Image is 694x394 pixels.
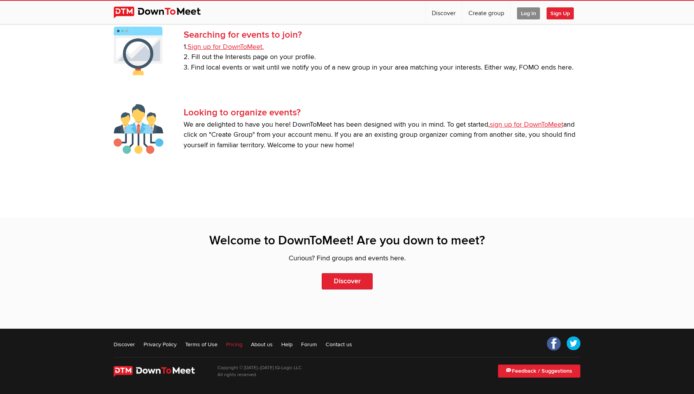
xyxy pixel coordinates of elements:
[185,340,217,348] a: Terms of Use
[490,120,563,129] a: sign up for DownToMeet
[322,273,373,289] a: Discover
[188,43,264,51] a: Sign up for DownToMeet.
[114,366,206,377] img: DownToMeet
[257,373,263,377] span: 21st
[517,7,540,19] span: Log In
[184,120,580,151] p: We are delighted to have you here! DownToMeet has been designed with you in mind. To get started,...
[184,28,580,42] h3: Searching for events to join?
[114,233,580,249] h2: Welcome to DownToMeet! Are you down to meet?
[184,106,580,120] h3: Looking to organize events?
[326,340,352,348] a: Contact us
[144,340,177,348] a: Privacy Policy
[217,364,303,378] p: Copyright © [DATE]–[DATE] IQ-Logic LLC. All rights reserved.
[251,340,273,348] a: About us
[566,336,580,350] a: Twitter
[226,340,242,348] a: Pricing
[281,340,293,348] a: Help
[301,340,317,348] a: Forum
[511,1,546,24] a: Log In
[547,7,574,19] span: Sign Up
[498,364,580,378] a: Feedback / Suggestions
[462,1,510,24] a: Create group
[547,1,580,24] a: Sign Up
[114,253,580,264] p: Curious? Find groups and events here.
[426,1,462,24] a: Discover
[114,340,135,348] a: Discover
[114,7,213,18] img: DownToMeet
[547,336,561,350] a: Facebook
[184,42,580,73] p: 1. 2. Fill out the Interests page on your profile. 3. Find local events or wait until we notify y...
